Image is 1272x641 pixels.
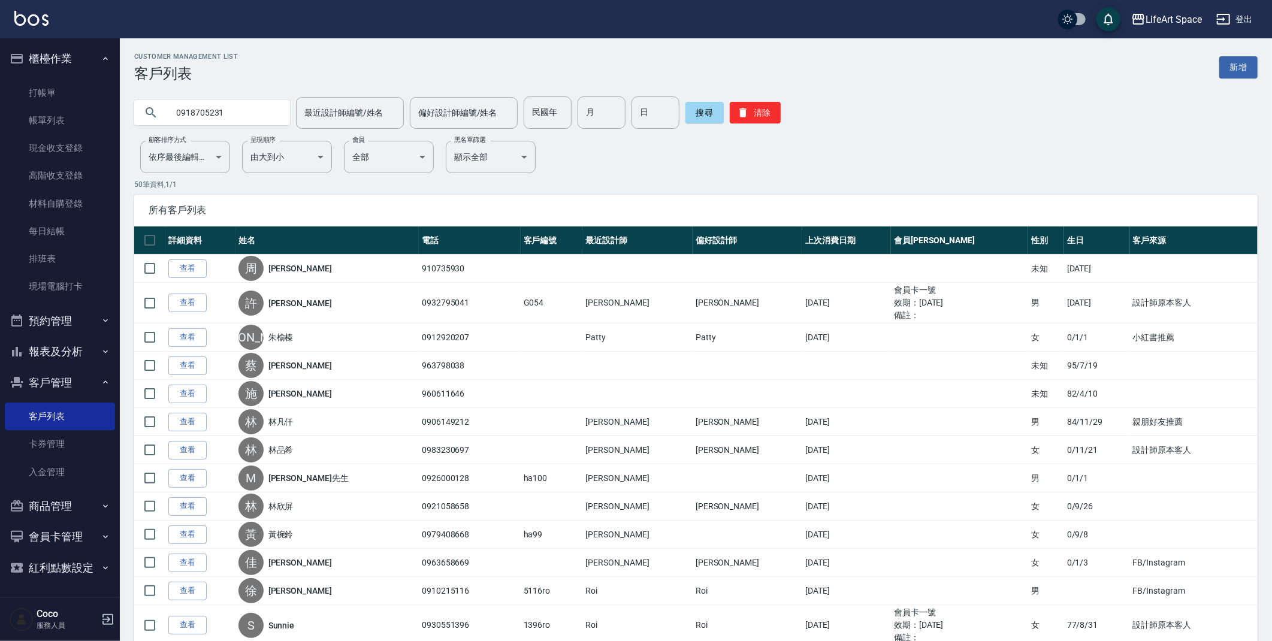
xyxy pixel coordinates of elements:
[1130,436,1258,464] td: 設計師原本客人
[894,297,1025,309] ul: 效期： [DATE]
[1028,226,1064,255] th: 性別
[1064,380,1130,408] td: 82/4/10
[352,135,365,144] label: 會員
[5,403,115,430] a: 客戶列表
[5,552,115,583] button: 紅利點數設定
[238,550,264,575] div: 佳
[582,408,692,436] td: [PERSON_NAME]
[168,497,207,516] a: 查看
[693,408,802,436] td: [PERSON_NAME]
[521,226,583,255] th: 客戶編號
[582,283,692,323] td: [PERSON_NAME]
[891,226,1028,255] th: 會員[PERSON_NAME]
[1028,408,1064,436] td: 男
[419,492,521,521] td: 0921058658
[454,135,485,144] label: 黑名單篩選
[1064,283,1130,323] td: [DATE]
[1028,380,1064,408] td: 未知
[419,255,521,283] td: 910735930
[268,262,332,274] a: [PERSON_NAME]
[134,179,1258,190] p: 50 筆資料, 1 / 1
[582,521,692,549] td: [PERSON_NAME]
[1064,549,1130,577] td: 0/1/3
[238,578,264,603] div: 徐
[1064,255,1130,283] td: [DATE]
[5,336,115,367] button: 報表及分析
[1028,577,1064,605] td: 男
[1126,7,1207,32] button: LifeArt Space
[693,436,802,464] td: [PERSON_NAME]
[238,494,264,519] div: 林
[1146,12,1202,27] div: LifeArt Space
[5,43,115,74] button: 櫃檯作業
[5,162,115,189] a: 高階收支登錄
[238,522,264,547] div: 黃
[1028,323,1064,352] td: 女
[802,549,891,577] td: [DATE]
[894,284,1025,297] ul: 會員卡一號
[1130,549,1258,577] td: FB/Instagram
[5,306,115,337] button: 預約管理
[1064,436,1130,464] td: 0/11/21
[168,469,207,488] a: 查看
[582,492,692,521] td: [PERSON_NAME]
[693,283,802,323] td: [PERSON_NAME]
[1096,7,1120,31] button: save
[802,521,891,549] td: [DATE]
[582,464,692,492] td: [PERSON_NAME]
[238,465,264,491] div: M
[582,549,692,577] td: [PERSON_NAME]
[235,226,419,255] th: 姓名
[582,436,692,464] td: [PERSON_NAME]
[730,102,781,123] button: 清除
[14,11,49,26] img: Logo
[268,388,332,400] a: [PERSON_NAME]
[693,492,802,521] td: [PERSON_NAME]
[238,353,264,378] div: 蔡
[693,549,802,577] td: [PERSON_NAME]
[419,549,521,577] td: 0963658669
[268,557,332,569] a: [PERSON_NAME]
[168,554,207,572] a: 查看
[134,65,238,82] h3: 客戶列表
[238,409,264,434] div: 林
[521,577,583,605] td: 5116ro
[242,141,332,173] div: 由大到小
[268,585,332,597] a: [PERSON_NAME]
[149,135,186,144] label: 顧客排序方式
[168,582,207,600] a: 查看
[419,352,521,380] td: 963798038
[268,619,295,631] a: Sunnie
[419,408,521,436] td: 0906149212
[693,577,802,605] td: Roi
[168,616,207,634] a: 查看
[521,464,583,492] td: ha100
[802,464,891,492] td: [DATE]
[693,226,802,255] th: 偏好設計師
[5,521,115,552] button: 會員卡管理
[168,413,207,431] a: 查看
[5,273,115,300] a: 現場電腦打卡
[5,190,115,217] a: 材料自購登錄
[1064,521,1130,549] td: 0/9/8
[419,226,521,255] th: 電話
[1130,226,1258,255] th: 客戶來源
[521,283,583,323] td: G054
[802,577,891,605] td: [DATE]
[268,500,294,512] a: 林欣屏
[685,102,724,123] button: 搜尋
[168,96,280,129] input: 搜尋關鍵字
[521,521,583,549] td: ha99
[268,528,294,540] a: 黃椀鈴
[1130,408,1258,436] td: 親朋好友推薦
[1064,408,1130,436] td: 84/11/29
[168,356,207,375] a: 查看
[582,577,692,605] td: Roi
[419,436,521,464] td: 0983230697
[802,226,891,255] th: 上次消費日期
[894,309,1025,322] ul: 備註：
[1130,577,1258,605] td: FB/Instagram
[5,217,115,245] a: 每日結帳
[1130,323,1258,352] td: 小紅書推薦
[1028,283,1064,323] td: 男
